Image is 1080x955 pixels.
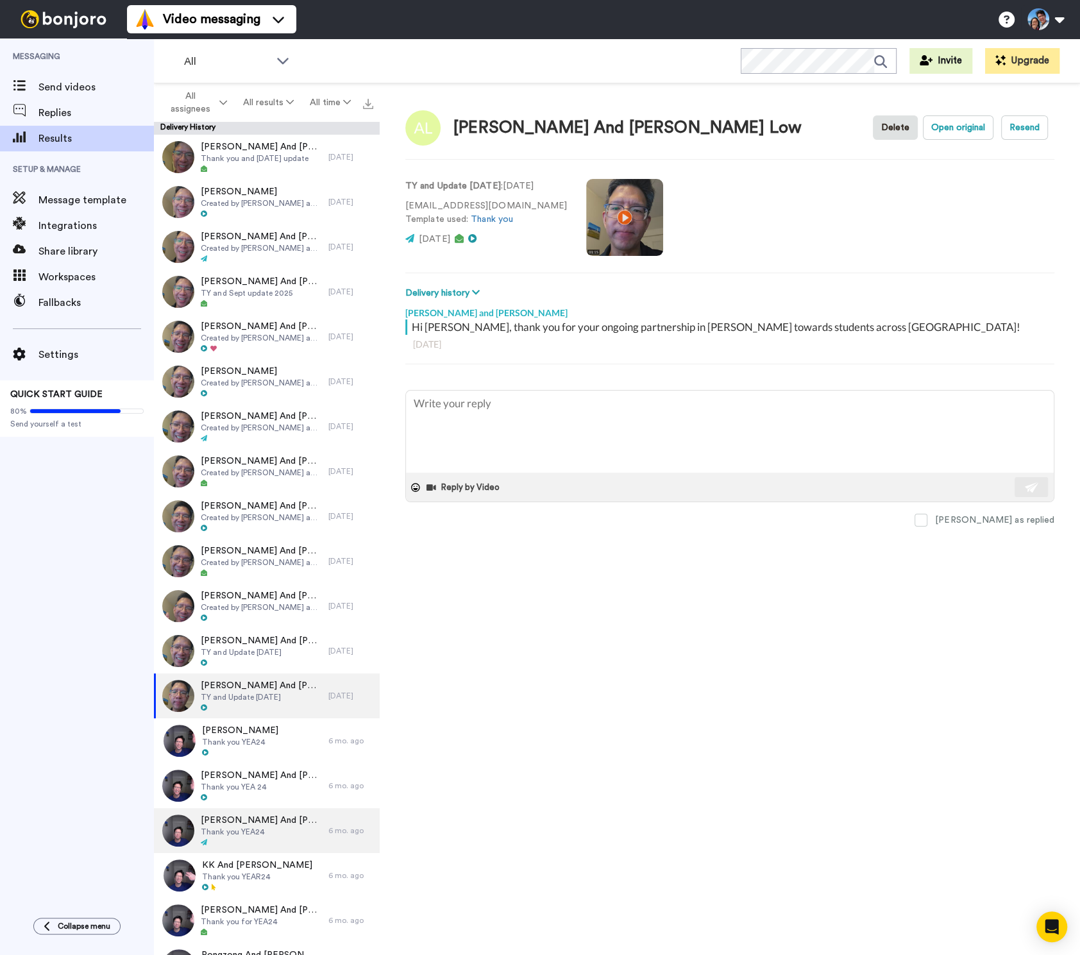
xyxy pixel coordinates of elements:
span: Thank you YEA 24 [201,782,322,792]
div: Open Intercom Messenger [1036,911,1067,942]
img: 34dd94e9-87e1-482f-b9d2-64931549b8f6-thumb.jpg [162,815,194,847]
span: [PERSON_NAME] And [PERSON_NAME] [201,230,322,243]
a: [PERSON_NAME] And [PERSON_NAME]Created by [PERSON_NAME] and [PERSON_NAME][DATE] [154,314,380,359]
a: [PERSON_NAME] And [PERSON_NAME]Thank you YEA246 mo. ago [154,808,380,853]
img: eebbc228-cbdf-4945-90be-587dc7950ffe-thumb.jpg [162,366,194,398]
img: 203406bb-8905-470b-bd1e-d330c935385d-thumb.jpg [162,590,194,622]
a: [PERSON_NAME] And [PERSON_NAME] LowTY and Update [DATE][DATE] [154,673,380,718]
a: [PERSON_NAME]Created by [PERSON_NAME] and [PERSON_NAME][DATE] [154,180,380,224]
div: [PERSON_NAME] as replied [935,514,1054,527]
a: [PERSON_NAME] And [PERSON_NAME]TY and Update [DATE][DATE] [154,629,380,673]
span: [PERSON_NAME] And [PERSON_NAME] [201,904,322,917]
div: [PERSON_NAME] And [PERSON_NAME] Low [453,119,802,137]
span: Thank you YEA24 [202,737,278,747]
div: Delivery History [154,122,380,135]
div: 6 mo. ago [328,915,373,925]
span: Share library [38,244,154,259]
img: 78a7912c-cb78-415d-899b-b5bf38f65078-thumb.jpg [164,859,196,892]
span: [PERSON_NAME] And [PERSON_NAME] [201,410,322,423]
span: Created by [PERSON_NAME] and [PERSON_NAME] [201,198,322,208]
span: Settings [38,347,154,362]
img: c7203df7-4c98-4d2a-8e01-29ae1035ae81-thumb.jpg [162,904,194,936]
span: TY and Update [DATE] [201,692,322,702]
a: [PERSON_NAME]Thank you YEA246 mo. ago [154,718,380,763]
img: 0f124e74-a5d3-43c2-b74b-88e08fad7991-thumb.jpg [164,725,196,757]
span: [PERSON_NAME] And [PERSON_NAME] [201,455,322,468]
span: All [184,54,270,69]
button: All assignees [156,85,235,121]
a: KK And [PERSON_NAME]Thank you YEAR246 mo. ago [154,853,380,898]
span: Created by [PERSON_NAME] and [PERSON_NAME] [201,243,322,253]
span: [PERSON_NAME] And [PERSON_NAME] Low [201,679,322,692]
img: Image of Allan And Marj Low [405,110,441,146]
div: [DATE] [328,421,373,432]
a: [PERSON_NAME] And [PERSON_NAME]Thank you for YEA246 mo. ago [154,898,380,943]
span: 80% [10,406,27,416]
img: b40edc55-3c0e-458d-a295-3156448e7fb7-thumb.jpg [162,321,194,353]
span: Created by [PERSON_NAME] and [PERSON_NAME] [201,468,322,478]
div: [DATE] [328,152,373,162]
span: Results [38,131,154,146]
a: [PERSON_NAME] And [PERSON_NAME]Created by [PERSON_NAME] and [PERSON_NAME][DATE] [154,584,380,629]
span: Integrations [38,218,154,233]
span: [PERSON_NAME] [201,185,322,198]
img: a975f7f0-ab88-43b4-85cc-f3270ffc3cd7-thumb.jpg [162,545,194,577]
span: Created by [PERSON_NAME] and [PERSON_NAME] [201,512,322,523]
span: Message template [38,192,154,208]
div: 6 mo. ago [328,736,373,746]
a: Thank you [471,215,513,224]
a: [PERSON_NAME] And [PERSON_NAME]Thank you YEA 246 mo. ago [154,763,380,808]
span: Created by [PERSON_NAME] and [PERSON_NAME] [201,378,322,388]
span: Created by [PERSON_NAME] and [PERSON_NAME] [201,602,322,613]
div: 6 mo. ago [328,870,373,881]
div: [DATE] [413,338,1047,351]
img: a84046a7-febf-4de4-b3aa-52094b94c038-thumb.jpg [162,276,194,308]
strong: TY and Update [DATE] [405,182,501,190]
span: All assignees [165,90,217,115]
button: Upgrade [985,48,1059,74]
div: [DATE] [328,511,373,521]
div: [DATE] [328,197,373,207]
div: [DATE] [328,646,373,656]
span: Created by [PERSON_NAME] and [PERSON_NAME] [201,333,322,343]
div: [DATE] [328,466,373,477]
span: [DATE] [419,235,450,244]
span: Video messaging [163,10,260,28]
button: Reply by Video [425,478,503,497]
button: All time [302,91,359,114]
div: Hi [PERSON_NAME], thank you for your ongoing partnership in [PERSON_NAME] towards students across... [412,319,1051,335]
a: [PERSON_NAME] And [PERSON_NAME]Created by [PERSON_NAME] and [PERSON_NAME][DATE] [154,449,380,494]
a: [PERSON_NAME] And [PERSON_NAME]Created by [PERSON_NAME] and [PERSON_NAME][DATE] [154,539,380,584]
span: [PERSON_NAME] And [PERSON_NAME] [201,320,322,333]
span: Fallbacks [38,295,154,310]
div: [DATE] [328,376,373,387]
div: [PERSON_NAME] and [PERSON_NAME] [405,300,1054,319]
span: Replies [38,105,154,121]
img: fe632705-8acf-4a7d-9ca4-01b5a31a2e0b-thumb.jpg [162,410,194,443]
div: [DATE] [328,601,373,611]
div: [DATE] [328,556,373,566]
span: [PERSON_NAME] And [PERSON_NAME] [201,545,322,557]
img: e88013d7-5c7f-46f5-b5c4-e316dd058ea4-thumb.jpg [162,770,194,802]
span: [PERSON_NAME] And [PERSON_NAME] [201,275,322,288]
button: Open original [923,115,993,140]
span: [PERSON_NAME] And [PERSON_NAME] [201,589,322,602]
span: [PERSON_NAME] And [PERSON_NAME] [201,814,322,827]
a: [PERSON_NAME]Created by [PERSON_NAME] and [PERSON_NAME][DATE] [154,359,380,404]
span: QUICK START GUIDE [10,390,103,399]
span: TY and Sept update 2025 [201,288,322,298]
a: [PERSON_NAME] And [PERSON_NAME]Created by [PERSON_NAME] and [PERSON_NAME][DATE] [154,224,380,269]
span: Thank you and [DATE] update [201,153,322,164]
a: [PERSON_NAME] And [PERSON_NAME]Thank you and [DATE] update[DATE] [154,135,380,180]
button: All results [235,91,301,114]
span: TY and Update [DATE] [201,647,322,657]
img: d8509675-8f6b-462b-add9-d9a50d8a6bd1-thumb.jpg [162,141,194,173]
span: Thank you YEAR24 [202,872,312,882]
span: [PERSON_NAME] And [PERSON_NAME] [201,769,322,782]
span: Thank you for YEA24 [201,917,322,927]
span: Send videos [38,80,154,95]
span: Created by [PERSON_NAME] and [PERSON_NAME] [201,423,322,433]
div: 6 mo. ago [328,781,373,791]
img: 5c0a13e7-4708-4efc-bd0a-a99008877e84-thumb.jpg [162,680,194,712]
div: [DATE] [328,287,373,297]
